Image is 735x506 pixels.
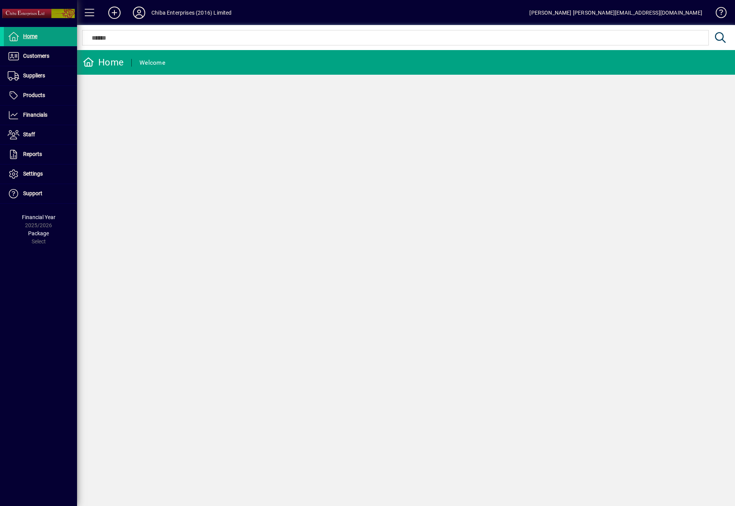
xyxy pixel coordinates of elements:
span: Home [23,33,37,39]
span: Customers [23,53,49,59]
button: Add [102,6,127,20]
a: Suppliers [4,66,77,85]
span: Financials [23,112,47,118]
a: Financials [4,106,77,125]
a: Staff [4,125,77,144]
a: Customers [4,47,77,66]
div: Home [83,56,124,69]
span: Suppliers [23,72,45,79]
span: Settings [23,171,43,177]
div: Welcome [139,57,165,69]
div: Chiba Enterprises (2016) Limited [151,7,232,19]
a: Settings [4,164,77,184]
div: [PERSON_NAME] [PERSON_NAME][EMAIL_ADDRESS][DOMAIN_NAME] [529,7,702,19]
span: Reports [23,151,42,157]
span: Products [23,92,45,98]
span: Package [28,230,49,236]
a: Knowledge Base [710,2,725,27]
a: Reports [4,145,77,164]
a: Support [4,184,77,203]
a: Products [4,86,77,105]
span: Support [23,190,42,196]
span: Staff [23,131,35,137]
span: Financial Year [22,214,55,220]
button: Profile [127,6,151,20]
